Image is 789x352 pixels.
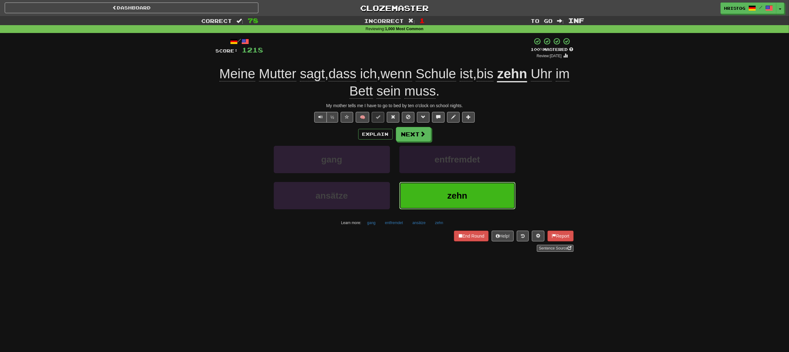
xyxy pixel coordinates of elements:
span: Meine [219,66,255,81]
button: Grammar (alt+g) [417,112,430,123]
a: Clozemaster [268,3,521,14]
span: wenn [381,66,412,81]
span: 100 % [531,47,543,52]
span: Score: [216,48,238,53]
button: Discuss sentence (alt+u) [432,112,445,123]
button: zehn [432,218,447,228]
button: ansätze [274,182,390,209]
button: 🧠 [356,112,369,123]
span: HristoG [724,5,745,11]
span: bis [477,66,494,81]
span: : [557,18,564,24]
div: Mastered [531,47,574,52]
span: ist [460,66,473,81]
span: / [759,5,762,9]
button: Explain [358,129,393,140]
span: Bett [349,84,373,99]
div: Text-to-speech controls [313,112,338,123]
a: HristoG / [721,3,776,14]
span: gang [321,155,342,164]
span: entfremdet [435,155,480,164]
a: Sentence Source [537,245,573,252]
button: ansätze [409,218,429,228]
span: : [236,18,243,24]
button: Next [396,127,431,141]
span: : [408,18,415,24]
button: gang [274,146,390,173]
span: zehn [447,191,467,201]
span: Mutter [259,66,296,81]
u: zehn [497,66,527,82]
button: Play sentence audio (ctl+space) [314,112,327,123]
span: muss [404,84,436,99]
span: 1 [419,17,425,24]
button: entfremdet [381,218,406,228]
span: sein [376,84,401,99]
button: ½ [327,112,338,123]
span: Correct [201,18,232,24]
span: ich [360,66,377,81]
button: Report [548,231,573,241]
small: Review: [DATE] [537,54,562,58]
button: Round history (alt+y) [517,231,529,241]
small: Learn more: [341,221,361,225]
span: 1218 [242,46,263,54]
span: dass [328,66,356,81]
button: Ignore sentence (alt+i) [402,112,414,123]
button: Reset to 0% Mastered (alt+r) [387,112,399,123]
span: Uhr [531,66,552,81]
span: Incorrect [364,18,404,24]
button: Help! [492,231,514,241]
span: Inf [568,17,584,24]
a: Dashboard [5,3,258,13]
span: ansätze [316,191,348,201]
button: Add to collection (alt+a) [462,112,475,123]
div: My mother tells me I have to go to bed by ten o'clock on school nights. [216,102,574,109]
strong: 1,000 Most Common [385,27,423,31]
button: entfremdet [399,146,516,173]
span: To go [531,18,553,24]
button: End Round [454,231,489,241]
span: Schule [416,66,456,81]
button: zehn [399,182,516,209]
span: sagt [300,66,325,81]
span: . [349,66,570,99]
button: gang [364,218,379,228]
button: Edit sentence (alt+d) [447,112,460,123]
div: / [216,37,263,45]
span: 78 [248,17,258,24]
span: im [556,66,570,81]
span: , , , [219,66,497,81]
button: Set this sentence to 100% Mastered (alt+m) [372,112,384,123]
button: Favorite sentence (alt+f) [341,112,353,123]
